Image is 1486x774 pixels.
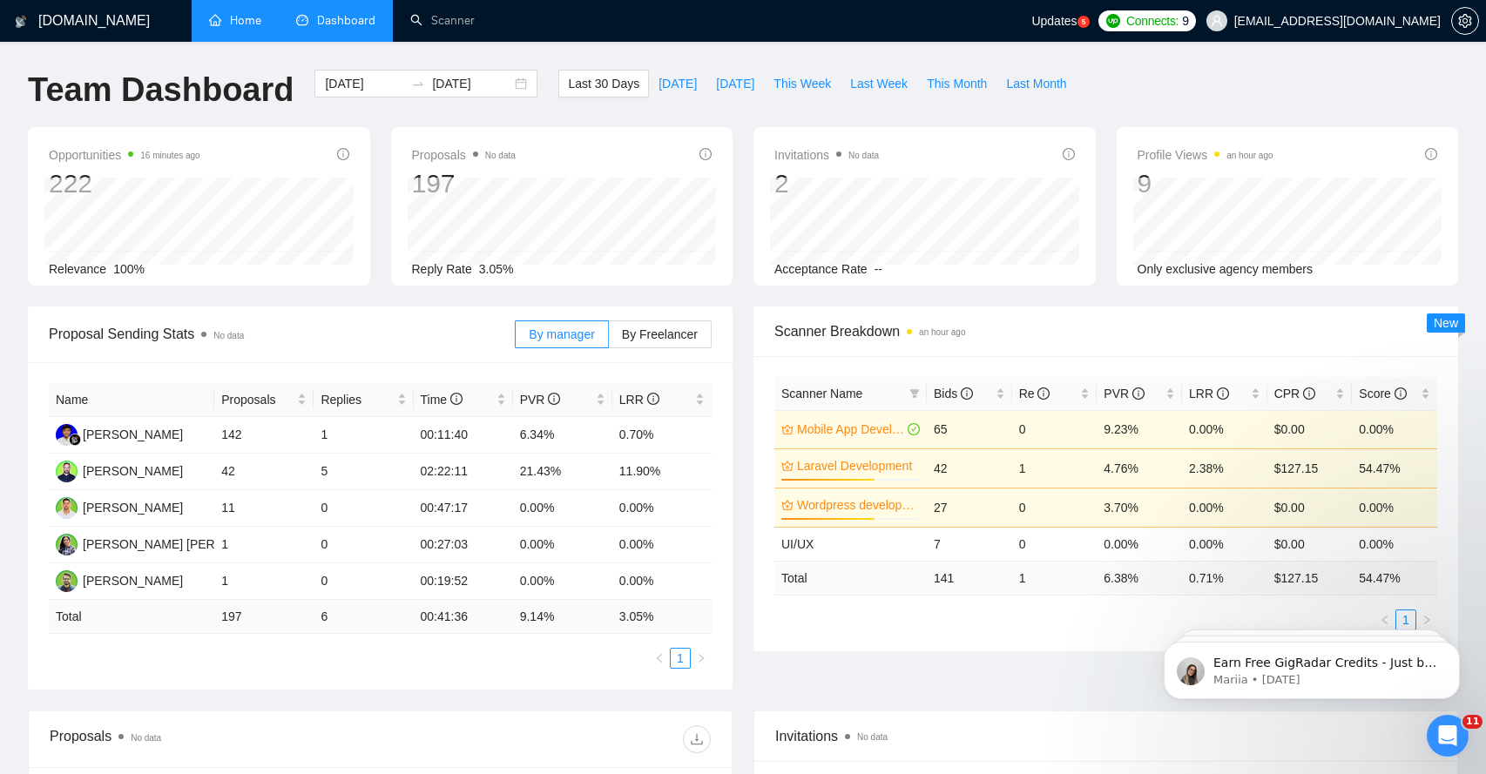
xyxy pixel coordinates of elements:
span: This Week [773,74,831,93]
td: 142 [214,417,314,454]
span: LRR [619,393,659,407]
input: Start date [325,74,404,93]
span: 11 [1462,715,1483,729]
time: an hour ago [1226,151,1273,160]
span: No data [213,331,244,340]
li: Previous Page [649,648,670,669]
iframe: Intercom live chat [1427,715,1469,757]
td: $0.00 [1267,527,1353,561]
a: AC[PERSON_NAME] [56,500,183,514]
span: Replies [321,390,393,409]
span: Re [1019,387,1050,400]
div: [PERSON_NAME] [83,498,183,517]
td: 02:22:11 [414,454,513,490]
button: download [683,725,711,753]
td: 11 [214,490,314,527]
span: No data [857,732,888,742]
span: Connects: [1126,11,1179,30]
td: 00:47:17 [414,490,513,527]
td: 0 [314,490,413,527]
td: 11.90% [612,454,712,490]
span: Updates [1031,14,1077,28]
div: 222 [49,167,200,200]
span: right [696,653,706,663]
span: check-circle [908,423,920,435]
span: info-circle [1303,387,1315,400]
span: By manager [529,327,594,341]
span: -- [875,262,882,276]
td: 1 [214,527,314,563]
td: 00:41:36 [414,600,513,634]
td: 1 [314,417,413,454]
span: dashboard [296,14,308,26]
span: info-circle [699,148,712,160]
td: 1 [214,563,314,600]
td: 0.00% [612,490,712,527]
span: [DATE] [716,74,754,93]
span: Last Month [1006,74,1066,93]
li: 1 [670,648,691,669]
button: Last Week [841,70,917,98]
button: right [691,648,712,669]
span: Profile Views [1138,145,1273,165]
td: $ 127.15 [1267,561,1353,595]
text: 5 [1081,18,1085,26]
img: upwork-logo.png [1106,14,1120,28]
td: 3.05 % [612,600,712,634]
th: Name [49,383,214,417]
td: 0 [314,563,413,600]
button: Last 30 Days [558,70,649,98]
div: 2 [774,167,879,200]
button: Last Month [996,70,1076,98]
a: SK[PERSON_NAME] [56,463,183,477]
span: crown [781,423,794,435]
td: $127.15 [1267,448,1353,488]
td: 141 [927,561,1012,595]
th: Replies [314,383,413,417]
td: 1 [1012,561,1098,595]
span: Dashboard [317,13,375,28]
span: Acceptance Rate [774,262,868,276]
span: to [411,77,425,91]
td: 0.00% [1182,410,1267,448]
span: info-circle [337,148,349,160]
a: NK[PERSON_NAME] [56,573,183,587]
a: searchScanner [410,13,475,28]
a: UI/UX [781,537,814,551]
button: left [649,648,670,669]
span: swap-right [411,77,425,91]
span: info-circle [961,387,973,400]
span: Proposal Sending Stats [49,323,515,345]
td: 6 [314,600,413,634]
td: 0 [1012,410,1098,448]
img: AC [56,497,78,519]
span: [DATE] [659,74,697,93]
td: 3.70% [1097,488,1182,527]
span: info-circle [548,393,560,405]
iframe: Intercom notifications message [1138,605,1486,727]
span: filter [906,380,923,407]
span: info-circle [1425,148,1437,160]
span: PVR [1104,387,1145,400]
td: 0 [1012,527,1098,561]
td: 197 [214,600,314,634]
span: Proposals [221,390,294,409]
span: No data [485,151,516,160]
td: $0.00 [1267,488,1353,527]
td: 0.00% [513,527,612,563]
td: 65 [927,410,1012,448]
td: 7 [927,527,1012,561]
td: 0.00% [513,490,612,527]
span: Opportunities [49,145,200,165]
td: 0.70% [612,417,712,454]
td: 6.34% [513,417,612,454]
time: 16 minutes ago [140,151,199,160]
li: Next Page [691,648,712,669]
span: Only exclusive agency members [1138,262,1314,276]
span: Invitations [775,725,1436,747]
th: Proposals [214,383,314,417]
span: filter [909,388,920,399]
td: 0.00% [1352,527,1437,561]
span: Scanner Name [781,387,862,400]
